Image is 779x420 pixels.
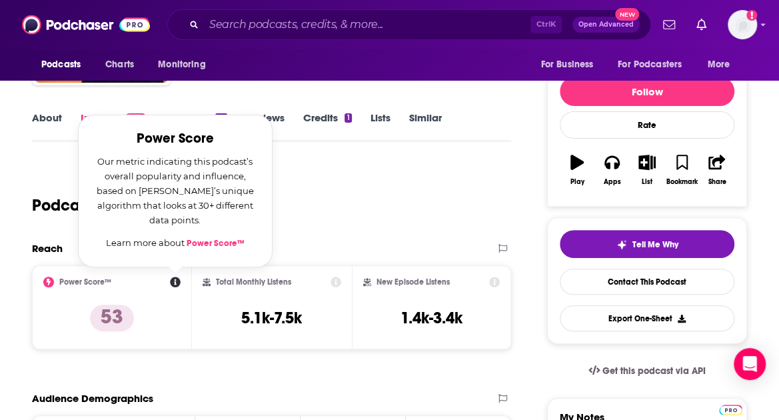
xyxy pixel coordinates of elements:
[81,111,147,142] a: InsightsPodchaser Pro
[719,403,742,415] a: Pro website
[149,52,223,77] button: open menu
[90,305,134,331] p: 53
[642,178,652,186] div: List
[560,111,734,139] div: Rate
[97,52,142,77] a: Charts
[32,392,153,405] h2: Audience Demographics
[728,10,757,39] img: User Profile
[698,52,747,77] button: open menu
[531,52,610,77] button: open menu
[400,308,462,328] h3: 1.4k-3.4k
[215,113,227,123] div: 74
[22,12,150,37] img: Podchaser - Follow, Share and Rate Podcasts
[540,55,593,74] span: For Business
[570,178,584,186] div: Play
[746,10,757,21] svg: Add a profile image
[530,16,562,33] span: Ctrl K
[377,277,450,287] h2: New Episode Listens
[216,277,291,287] h2: Total Monthly Listens
[728,10,757,39] span: Logged in as macmillanlovespodcasts
[664,146,699,194] button: Bookmark
[708,55,730,74] span: More
[700,146,734,194] button: Share
[708,178,726,186] div: Share
[609,52,701,77] button: open menu
[616,239,627,250] img: tell me why sparkle
[105,55,134,74] span: Charts
[409,111,442,142] a: Similar
[41,55,81,74] span: Podcasts
[95,235,256,251] p: Learn more about
[618,55,682,74] span: For Podcasters
[165,111,227,142] a: Episodes74
[187,238,245,249] a: Power Score™
[658,13,680,36] a: Show notifications dropdown
[728,10,757,39] button: Show profile menu
[246,111,285,142] a: Reviews
[32,242,63,255] h2: Reach
[158,55,205,74] span: Monitoring
[572,17,640,33] button: Open AdvancedNew
[734,348,766,380] div: Open Intercom Messenger
[560,230,734,258] button: tell me why sparkleTell Me Why
[345,113,351,123] div: 1
[204,14,530,35] input: Search podcasts, credits, & more...
[602,365,706,377] span: Get this podcast via API
[719,405,742,415] img: Podchaser Pro
[59,277,111,287] h2: Power Score™
[632,239,678,250] span: Tell Me Why
[666,178,698,186] div: Bookmark
[95,154,256,227] p: Our metric indicating this podcast’s overall popularity and influence, based on [PERSON_NAME]’s u...
[615,8,639,21] span: New
[594,146,629,194] button: Apps
[241,308,302,328] h3: 5.1k-7.5k
[560,269,734,295] a: Contact This Podcast
[560,305,734,331] button: Export One-Sheet
[32,111,62,142] a: About
[691,13,712,36] a: Show notifications dropdown
[167,9,651,40] div: Search podcasts, credits, & more...
[578,355,716,387] a: Get this podcast via API
[32,195,153,215] h1: Podcast Insights
[32,52,98,77] button: open menu
[123,113,147,124] img: Podchaser Pro
[604,178,621,186] div: Apps
[560,77,734,106] button: Follow
[630,146,664,194] button: List
[303,111,351,142] a: Credits1
[95,131,256,146] h2: Power Score
[560,146,594,194] button: Play
[371,111,390,142] a: Lists
[578,21,634,28] span: Open Advanced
